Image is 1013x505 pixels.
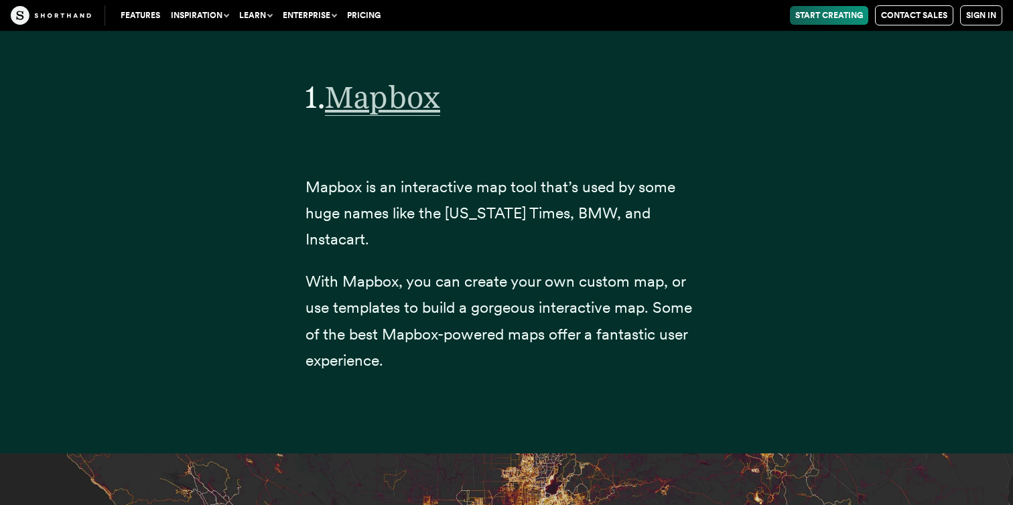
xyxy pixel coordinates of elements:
[165,6,234,25] button: Inspiration
[342,6,386,25] a: Pricing
[11,6,91,25] img: The Craft
[875,5,953,25] a: Contact Sales
[306,272,692,369] span: With Mapbox, you can create your own custom map, or use templates to build a gorgeous interactive...
[234,6,277,25] button: Learn
[306,177,675,248] span: Mapbox is an interactive map tool that’s used by some huge names like the [US_STATE] Times, BMW, ...
[115,6,165,25] a: Features
[306,78,325,115] span: 1.
[325,78,440,116] span: Mapbox
[960,5,1002,25] a: Sign in
[325,78,440,115] a: Mapbox
[277,6,342,25] button: Enterprise
[790,6,868,25] a: Start Creating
